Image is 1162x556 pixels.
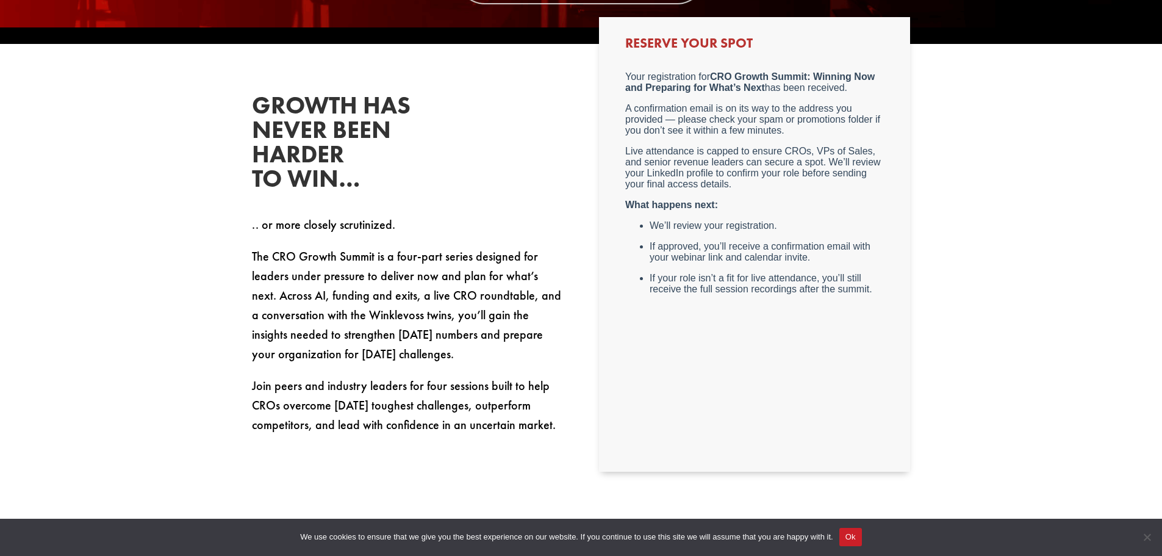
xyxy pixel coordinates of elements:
span: We use cookies to ensure that we give you the best experience on our website. If you continue to ... [300,531,833,543]
span: Join peers and industry leaders for four sessions built to help CROs overcome [DATE] toughest cha... [252,378,556,433]
h3: Reserve Your Spot [625,37,884,56]
span: The CRO Growth Summit is a four-part series designed for leaders under pressure to deliver now an... [252,248,561,362]
span: No [1141,531,1153,543]
button: Ok [839,528,862,546]
h2: Growth has never been harder to win… [252,93,435,197]
span: .. or more closely scrutinized. [252,217,395,233]
iframe: To enrich screen reader interactions, please activate Accessibility in Grammarly extension settings [625,71,884,452]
